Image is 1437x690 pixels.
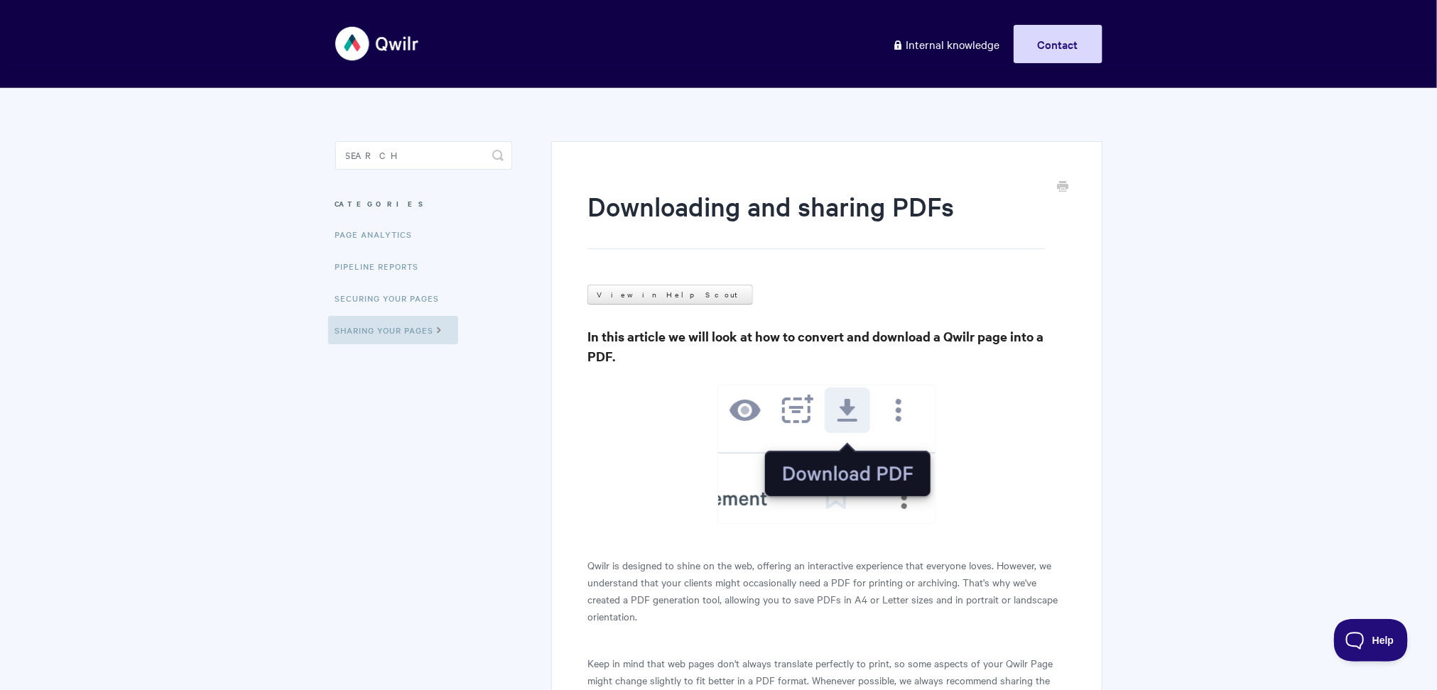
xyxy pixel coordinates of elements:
h1: Downloading and sharing PDFs [587,188,1044,249]
a: Contact [1014,25,1102,63]
a: View in Help Scout [587,285,753,305]
iframe: Toggle Customer Support [1334,619,1409,662]
a: Print this Article [1058,180,1069,195]
p: Qwilr is designed to shine on the web, offering an interactive experience that everyone loves. Ho... [587,557,1065,625]
a: Internal knowledge [882,25,1011,63]
img: Qwilr Help Center [335,17,420,70]
img: file-KmE8gCVl4F.png [717,385,936,524]
input: Search [335,141,512,170]
a: Sharing Your Pages [328,316,458,344]
h3: In this article we will look at how to convert and download a Qwilr page into a PDF. [587,327,1065,366]
a: Pipeline reports [335,252,430,280]
h3: Categories [335,191,512,217]
a: Page Analytics [335,220,423,248]
a: Securing Your Pages [335,284,450,312]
